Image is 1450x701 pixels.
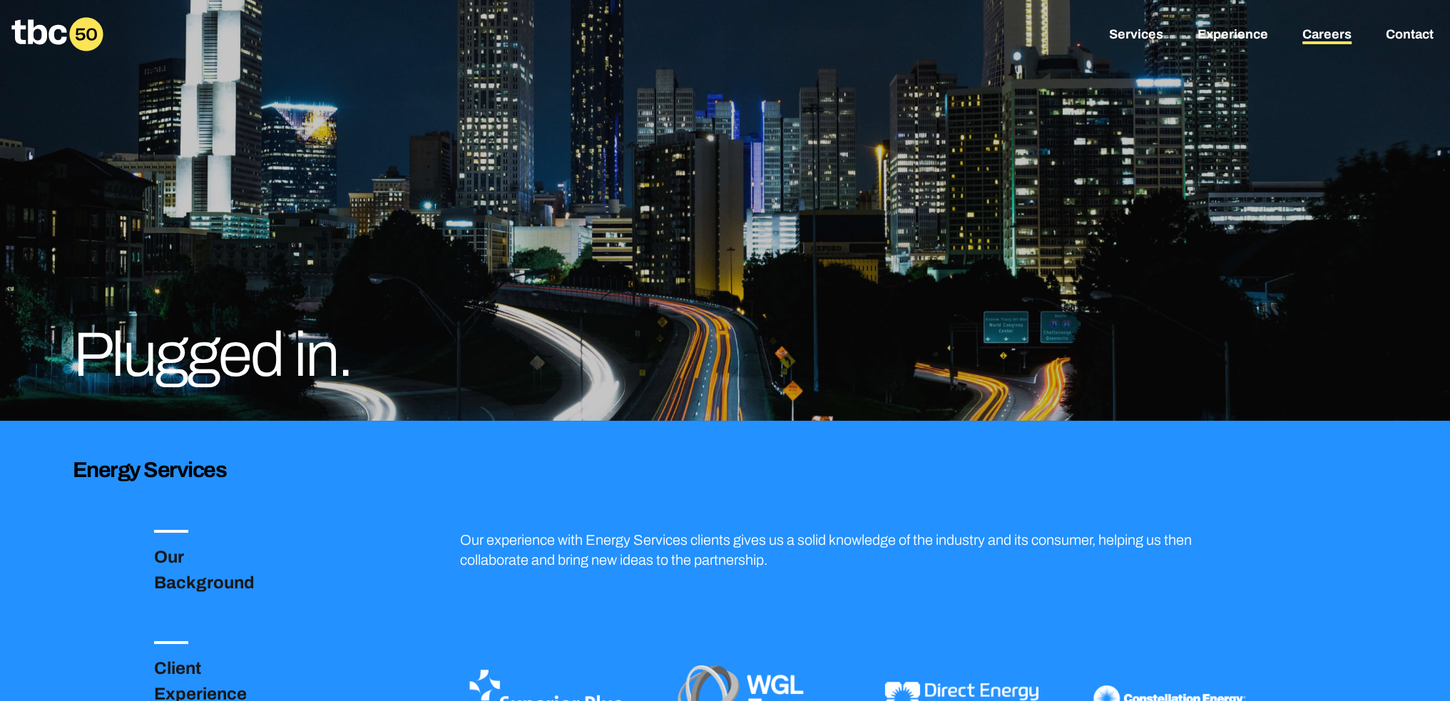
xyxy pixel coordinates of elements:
p: Our experience with Energy Services clients gives us a solid knowledge of the industry and its co... [460,530,1255,570]
h3: Energy Services [73,455,1378,484]
a: Experience [1198,27,1268,44]
a: Homepage [11,17,103,51]
h3: Our Background [154,544,291,595]
a: Services [1109,27,1163,44]
a: Contact [1386,27,1434,44]
h1: Plugged in. [73,324,621,387]
a: Careers [1302,27,1352,44]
